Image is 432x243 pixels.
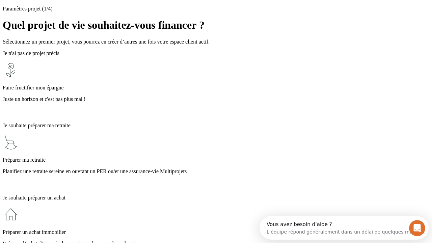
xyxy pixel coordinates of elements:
[7,11,166,18] div: L’équipe répond généralement dans un délai de quelques minutes.
[3,157,429,163] p: Préparer ma retraite
[3,229,429,235] p: Préparer un achat immobilier
[3,6,429,12] p: Paramètres projet (1/4)
[3,195,429,201] p: Je souhaite préparer un achat
[409,220,425,236] iframe: Intercom live chat
[3,50,429,56] p: Je n'ai pas de projet précis
[3,19,429,31] h1: Quel projet de vie souhaitez-vous financer ?
[3,3,186,21] div: Ouvrir le Messenger Intercom
[7,6,166,11] div: Vous avez besoin d’aide ?
[3,123,429,129] p: Je souhaite préparer ma retraite
[3,85,429,91] p: Faire fructifier mon épargne
[3,168,429,174] p: Planifiez une retraite sereine en ouvrant un PER ou/et une assurance-vie Multiprojets
[3,96,429,102] p: Juste un horizon et c'est pas plus mal !
[260,216,429,240] iframe: Intercom live chat discovery launcher
[3,39,210,45] span: Sélectionnez un premier projet, vous pourrez en créer d’autres une fois votre espace client actif.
